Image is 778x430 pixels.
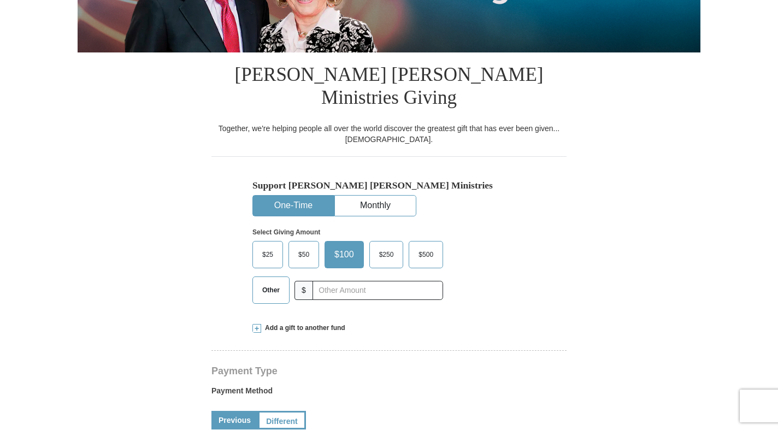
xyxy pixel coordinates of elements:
[293,246,315,263] span: $50
[257,246,279,263] span: $25
[257,282,285,298] span: Other
[211,123,567,145] div: Together, we're helping people all over the world discover the greatest gift that has ever been g...
[413,246,439,263] span: $500
[211,52,567,123] h1: [PERSON_NAME] [PERSON_NAME] Ministries Giving
[313,281,443,300] input: Other Amount
[258,411,306,429] a: Different
[211,385,567,402] label: Payment Method
[252,228,320,236] strong: Select Giving Amount
[335,196,416,216] button: Monthly
[374,246,399,263] span: $250
[211,411,258,429] a: Previous
[252,180,526,191] h5: Support [PERSON_NAME] [PERSON_NAME] Ministries
[211,367,567,375] h4: Payment Type
[294,281,313,300] span: $
[253,196,334,216] button: One-Time
[261,323,345,333] span: Add a gift to another fund
[329,246,359,263] span: $100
